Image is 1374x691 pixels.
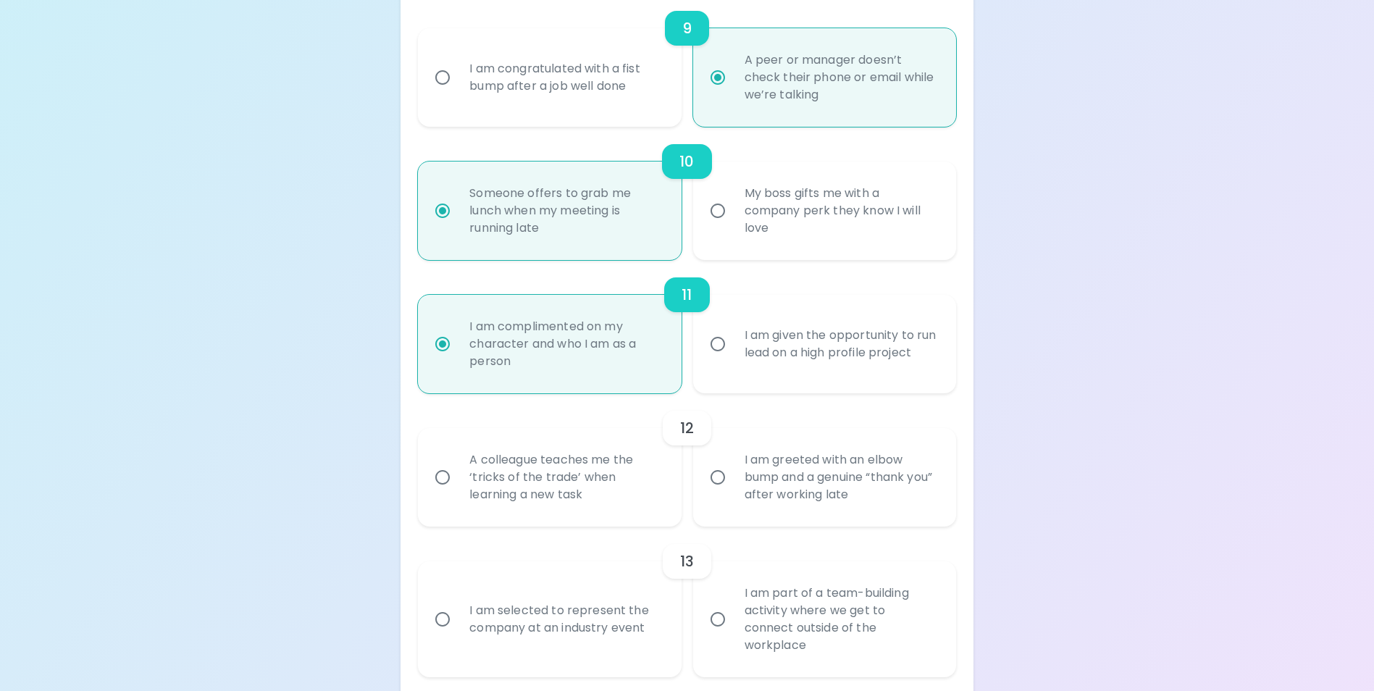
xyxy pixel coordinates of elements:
[733,167,948,254] div: My boss gifts me with a company perk they know I will love
[733,309,948,379] div: I am given the opportunity to run lead on a high profile project
[418,127,955,260] div: choice-group-check
[680,550,694,573] h6: 13
[680,416,694,440] h6: 12
[458,301,673,388] div: I am complimented on my character and who I am as a person
[418,260,955,393] div: choice-group-check
[682,17,692,40] h6: 9
[458,167,673,254] div: Someone offers to grab me lunch when my meeting is running late
[679,150,694,173] h6: 10
[458,43,673,112] div: I am congratulated with a fist bump after a job well done
[458,585,673,654] div: I am selected to represent the company at an industry event
[458,434,673,521] div: A colleague teaches me the ‘tricks of the trade’ when learning a new task
[733,34,948,121] div: A peer or manager doesn’t check their phone or email while we’re talking
[418,393,955,527] div: choice-group-check
[733,434,948,521] div: I am greeted with an elbow bump and a genuine “thank you” after working late
[418,527,955,677] div: choice-group-check
[682,283,692,306] h6: 11
[733,567,948,671] div: I am part of a team-building activity where we get to connect outside of the workplace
